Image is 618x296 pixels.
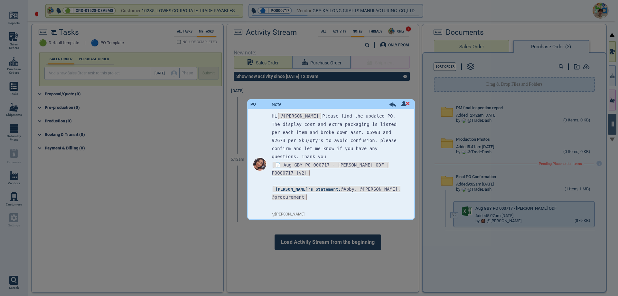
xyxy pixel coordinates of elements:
[272,186,400,200] span: @Abby, @[PERSON_NAME], @procurement
[272,112,404,120] p: Hi Please find the updated PO.
[272,102,282,107] span: Note:
[275,187,341,192] strong: [PERSON_NAME]'s Statement:
[272,212,304,217] span: @ [PERSON_NAME]
[278,113,321,119] span: @[PERSON_NAME]
[253,158,266,171] img: Avatar
[250,102,256,107] div: PO
[401,101,410,106] img: unread icon
[272,162,389,176] span: 📄 Aug GBY PO 000717 - [PERSON_NAME] ODF | PO000717 [v2]
[272,120,404,161] p: The display cost and extra packaging is listed per each item and broke down asst. 05993 and 92673...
